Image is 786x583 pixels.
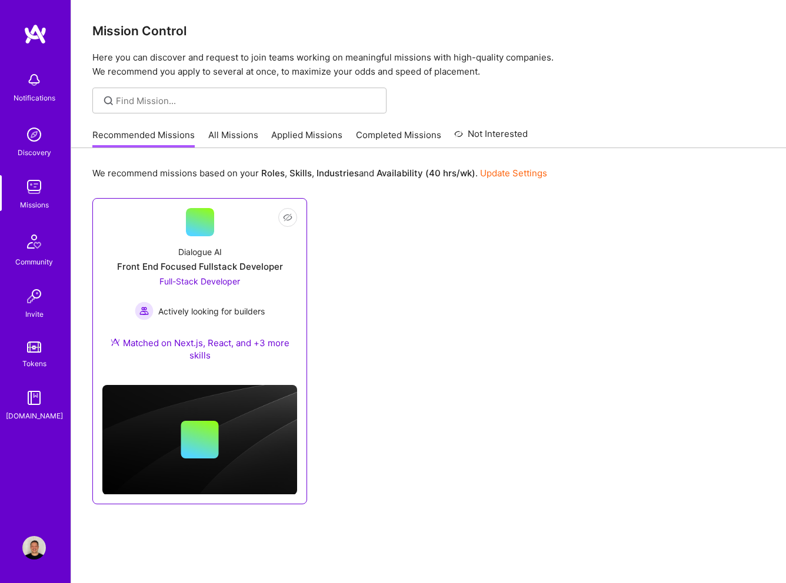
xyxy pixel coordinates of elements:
[261,167,285,179] b: Roles
[22,536,46,559] img: User Avatar
[22,175,46,199] img: teamwork
[271,129,342,148] a: Applied Missions
[159,276,240,286] span: Full-Stack Developer
[22,68,46,92] img: bell
[24,24,47,45] img: logo
[15,256,53,268] div: Community
[102,208,297,376] a: Dialogue AIFront End Focused Fullstack DeveloperFull-Stack Developer Actively looking for builder...
[111,337,120,347] img: Ateam Purple Icon
[102,94,115,108] i: icon SearchGrey
[480,167,547,179] a: Update Settings
[14,92,55,104] div: Notifications
[454,127,528,148] a: Not Interested
[25,308,44,320] div: Invite
[102,337,297,361] div: Matched on Next.js, React, and +3 more skills
[22,284,46,308] img: Invite
[208,129,258,148] a: All Missions
[283,213,292,222] i: icon EyeClosed
[158,305,265,317] span: Actively looking for builders
[6,410,63,422] div: [DOMAIN_NAME]
[289,167,312,179] b: Skills
[20,199,49,211] div: Missions
[135,301,154,320] img: Actively looking for builders
[22,123,46,146] img: discovery
[178,246,222,258] div: Dialogue AI
[377,167,475,179] b: Availability (40 hrs/wk)
[92,24,765,38] h3: Mission Control
[22,357,46,370] div: Tokens
[317,167,359,179] b: Industries
[18,146,51,159] div: Discovery
[102,385,297,495] img: cover
[92,129,195,148] a: Recommended Missions
[356,129,441,148] a: Completed Missions
[116,95,378,107] input: Find Mission...
[92,51,765,79] p: Here you can discover and request to join teams working on meaningful missions with high-quality ...
[92,167,547,179] p: We recommend missions based on your , , and .
[27,341,41,353] img: tokens
[22,386,46,410] img: guide book
[117,260,283,273] div: Front End Focused Fullstack Developer
[20,227,48,256] img: Community
[19,536,49,559] a: User Avatar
